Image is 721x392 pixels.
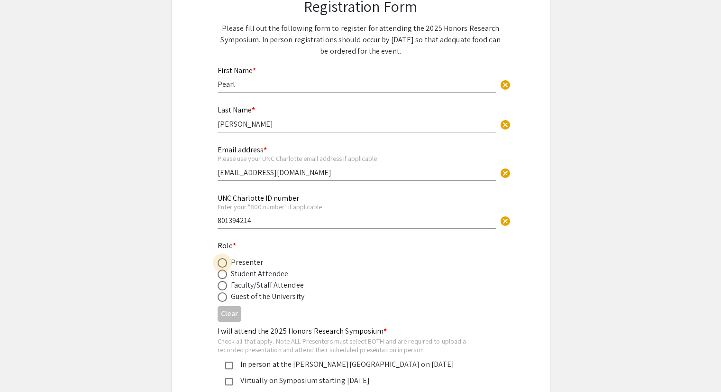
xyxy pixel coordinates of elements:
button: Clear [496,75,515,94]
button: Clear [496,115,515,134]
div: Check all that apply. Note ALL Presenters must select BOTH and are required to upload a recorded ... [218,337,489,354]
mat-label: Last Name [218,105,255,115]
span: cancel [500,168,511,179]
iframe: Chat [7,349,40,385]
input: Type Here [218,79,496,89]
input: Type Here [218,168,496,177]
button: Clear [218,306,241,322]
mat-label: Email address [218,145,267,155]
div: Virtually on Symposium starting [DATE] [233,375,481,386]
span: cancel [500,119,511,131]
mat-label: First Name [218,65,256,75]
input: Type Here [218,119,496,129]
p: Please fill out the following form to register for attending the 2025 Honors Research Symposium. ... [218,23,504,57]
div: Please use your UNC Charlotte email address if applicable [218,154,496,163]
button: Clear [496,163,515,182]
div: Student Attendee [231,268,289,280]
div: Enter your "800 number" if applicable [218,203,496,211]
div: Guest of the University [231,291,304,302]
div: Faculty/Staff Attendee [231,280,304,291]
input: Type Here [218,215,496,225]
div: Presenter [231,257,264,268]
div: In person at the [PERSON_NAME][GEOGRAPHIC_DATA] on [DATE] [233,359,481,370]
span: cancel [500,79,511,91]
mat-label: UNC Charlotte ID number [218,193,299,203]
mat-label: Role [218,241,237,251]
mat-label: I will attend the 2025 Honors Research Symposium [218,326,387,336]
button: Clear [496,211,515,230]
span: cancel [500,215,511,227]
